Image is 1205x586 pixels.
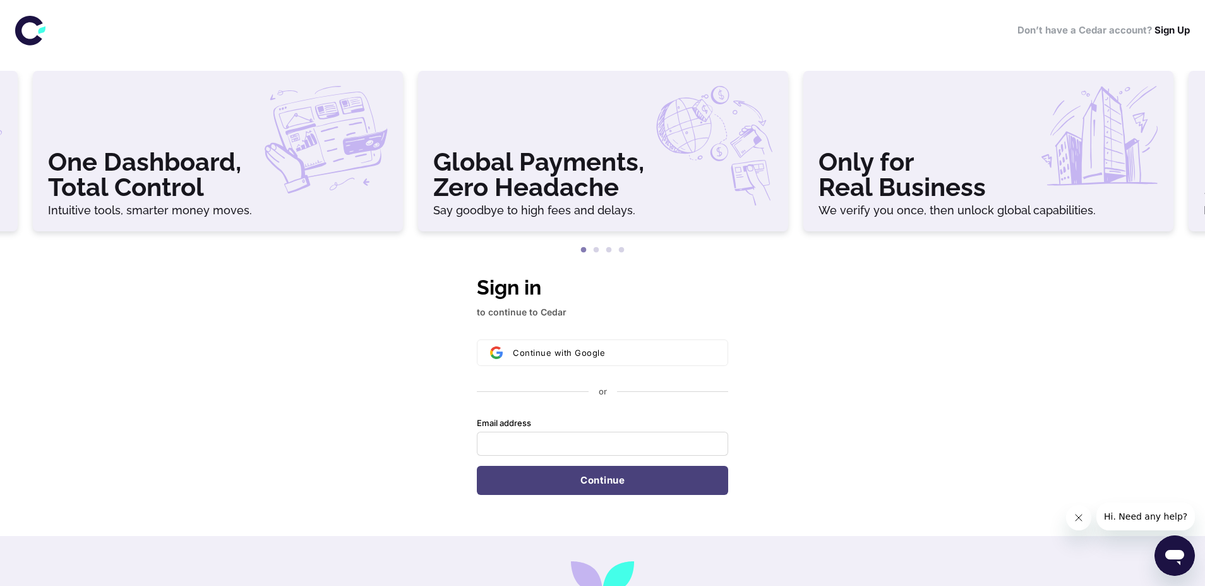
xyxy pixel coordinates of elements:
[599,386,607,398] p: or
[818,149,1158,200] h3: Only for Real Business
[477,418,531,429] label: Email address
[477,466,728,495] button: Continue
[1096,503,1195,530] iframe: Message from company
[48,149,388,200] h3: One Dashboard, Total Control
[477,305,728,319] p: to continue to Cedar
[1154,24,1190,36] a: Sign Up
[477,272,728,303] h1: Sign in
[1017,23,1190,38] h6: Don’t have a Cedar account?
[433,205,773,216] h6: Say goodbye to high fees and delays.
[615,244,628,257] button: 4
[590,244,602,257] button: 2
[477,339,728,366] button: Sign in with GoogleContinue with Google
[602,244,615,257] button: 3
[818,205,1158,216] h6: We verify you once, then unlock global capabilities.
[48,205,388,216] h6: Intuitive tools, smarter money moves.
[490,346,503,359] img: Sign in with Google
[433,149,773,200] h3: Global Payments, Zero Headache
[513,348,605,358] span: Continue with Google
[1154,535,1195,576] iframe: Button to launch messaging window
[1066,505,1091,530] iframe: Close message
[577,244,590,257] button: 1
